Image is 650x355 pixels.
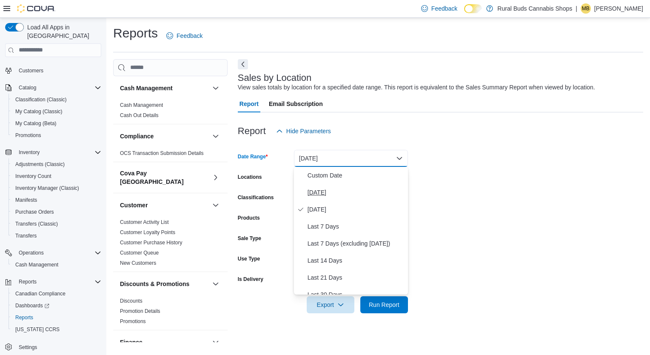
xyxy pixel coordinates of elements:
span: Cash Management [15,261,58,268]
div: Customer [113,217,228,272]
span: Custom Date [308,170,405,180]
span: Manifests [12,195,101,205]
h3: Finance [120,338,143,346]
a: Customer Activity List [120,219,169,225]
input: Dark Mode [464,4,482,13]
a: Settings [15,342,40,352]
span: Last 30 Days [308,289,405,300]
button: Inventory [2,146,105,158]
div: Compliance [113,148,228,162]
span: My Catalog (Classic) [15,108,63,115]
a: Promotion Details [120,308,160,314]
span: Customers [19,67,43,74]
label: Sale Type [238,235,261,242]
span: Dark Mode [464,13,465,14]
span: Load All Apps in [GEOGRAPHIC_DATA] [24,23,101,40]
div: Michelle Brusse [581,3,591,14]
button: Inventory Count [9,170,105,182]
a: Canadian Compliance [12,289,69,299]
button: Next [238,59,248,69]
label: Is Delivery [238,276,263,283]
button: Operations [15,248,47,258]
p: [PERSON_NAME] [594,3,643,14]
span: Inventory Manager (Classic) [12,183,101,193]
span: [US_STATE] CCRS [15,326,60,333]
h1: Reports [113,25,158,42]
span: Canadian Compliance [12,289,101,299]
button: Compliance [211,131,221,141]
button: Customer [120,201,209,209]
span: Inventory Count [12,171,101,181]
div: Select listbox [294,167,408,295]
button: Classification (Classic) [9,94,105,106]
button: Reports [15,277,40,287]
span: Customer Purchase History [120,239,182,246]
a: Cash Out Details [120,112,159,118]
span: Purchase Orders [15,209,54,215]
span: Classification (Classic) [12,94,101,105]
a: Customers [15,66,47,76]
button: Finance [120,338,209,346]
span: Customer Loyalty Points [120,229,175,236]
a: Promotions [12,130,45,140]
a: Manifests [12,195,40,205]
span: Catalog [15,83,101,93]
span: Dashboards [12,301,101,311]
p: | [576,3,577,14]
button: Reports [9,312,105,324]
h3: Compliance [120,132,154,140]
a: Adjustments (Classic) [12,159,68,169]
label: Classifications [238,194,274,201]
h3: Discounts & Promotions [120,280,189,288]
a: Cash Management [12,260,62,270]
a: Feedback [163,27,206,44]
span: Last 7 Days (excluding [DATE]) [308,238,405,249]
a: Customer Queue [120,250,159,256]
span: Reports [15,314,33,321]
span: Transfers (Classic) [12,219,101,229]
button: [DATE] [294,150,408,167]
button: Purchase Orders [9,206,105,218]
h3: Cova Pay [GEOGRAPHIC_DATA] [120,169,209,186]
a: Classification (Classic) [12,94,70,105]
span: Hide Parameters [286,127,331,135]
button: Finance [211,337,221,347]
span: Operations [19,249,44,256]
label: Use Type [238,255,260,262]
a: New Customers [120,260,156,266]
span: Transfers (Classic) [15,220,58,227]
span: Catalog [19,84,36,91]
button: Customers [2,64,105,77]
span: [DATE] [308,187,405,198]
p: Rural Buds Cannabis Shops [497,3,572,14]
button: Adjustments (Classic) [9,158,105,170]
span: Dashboards [15,302,49,309]
a: Transfers [12,231,40,241]
button: Cash Management [9,259,105,271]
div: Cash Management [113,100,228,124]
span: Settings [19,344,37,351]
span: Inventory [15,147,101,157]
div: Discounts & Promotions [113,296,228,330]
button: Cash Management [120,84,209,92]
span: Last 14 Days [308,255,405,266]
span: Adjustments (Classic) [12,159,101,169]
a: OCS Transaction Submission Details [120,150,204,156]
span: Reports [12,312,101,323]
span: Purchase Orders [12,207,101,217]
span: Promotion Details [120,308,160,315]
label: Products [238,215,260,221]
span: Feedback [431,4,457,13]
span: Last 7 Days [308,221,405,232]
button: Reports [2,276,105,288]
span: Feedback [177,31,202,40]
span: Canadian Compliance [15,290,66,297]
button: Inventory Manager (Classic) [9,182,105,194]
span: Transfers [12,231,101,241]
span: Washington CCRS [12,324,101,335]
span: Customer Activity List [120,219,169,226]
span: MB [582,3,590,14]
span: Discounts [120,298,143,304]
a: Reports [12,312,37,323]
span: OCS Transaction Submission Details [120,150,204,157]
